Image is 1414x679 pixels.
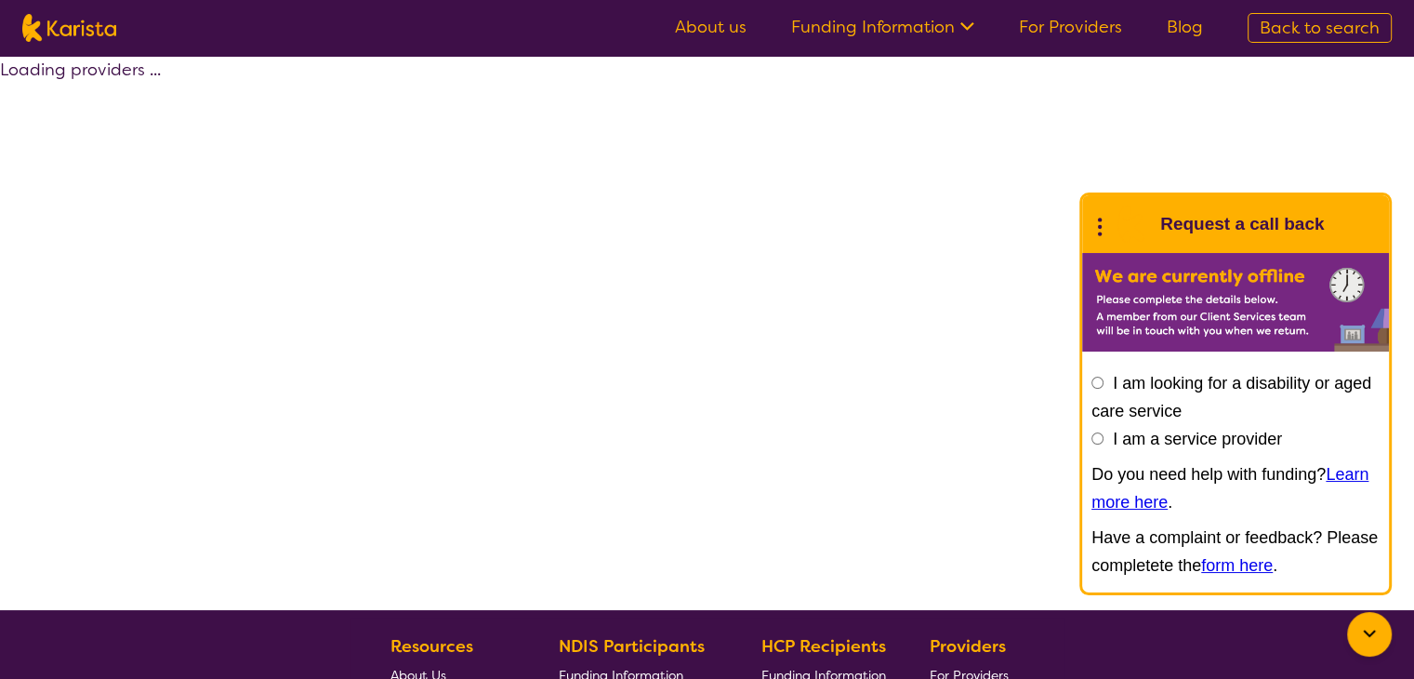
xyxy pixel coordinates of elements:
img: Karista offline chat form to request call back [1082,253,1389,352]
a: Blog [1167,16,1203,38]
img: Karista logo [22,14,116,42]
a: For Providers [1019,16,1122,38]
b: Resources [390,635,473,658]
b: Providers [930,635,1006,658]
b: HCP Recipients [761,635,886,658]
label: I am a service provider [1113,430,1282,448]
a: Funding Information [791,16,974,38]
p: Have a complaint or feedback? Please completete the . [1091,524,1380,579]
a: Back to search [1248,13,1392,43]
a: About us [675,16,747,38]
p: Do you need help with funding? . [1091,460,1380,516]
label: I am looking for a disability or aged care service [1091,374,1371,420]
span: Back to search [1260,17,1380,39]
b: NDIS Participants [559,635,705,658]
a: form here [1201,556,1273,575]
h1: Request a call back [1160,210,1324,238]
img: Karista [1112,206,1149,243]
